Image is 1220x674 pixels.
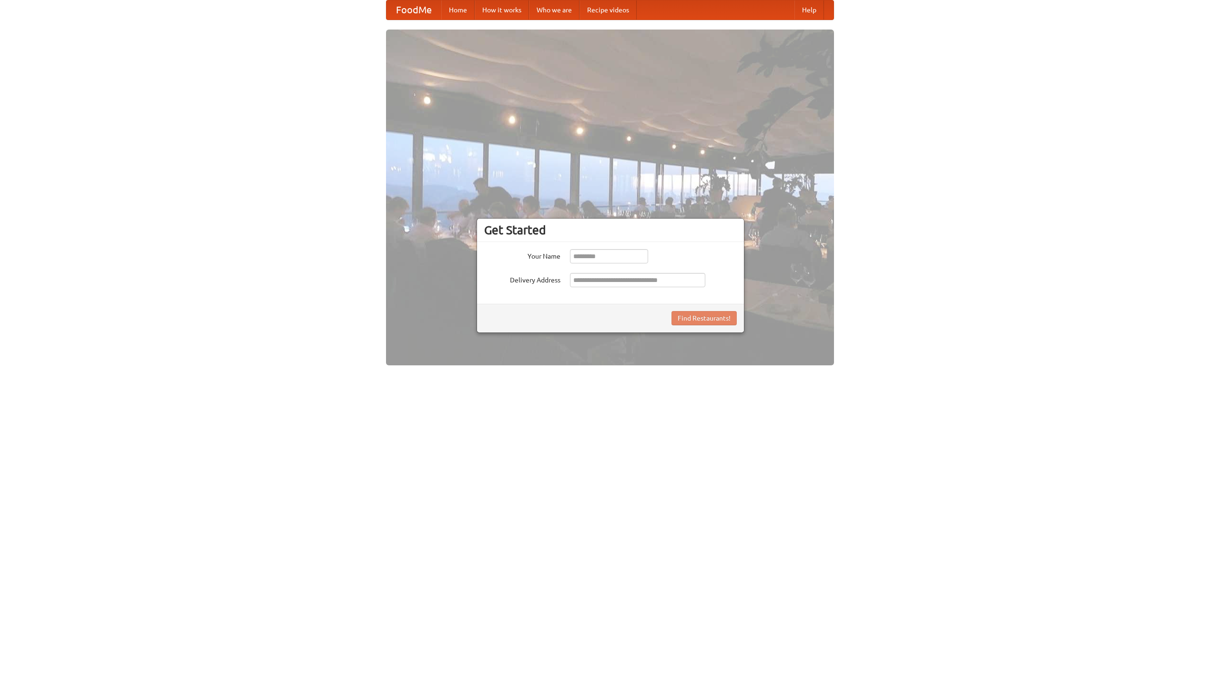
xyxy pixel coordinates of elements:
label: Your Name [484,249,560,261]
a: Help [794,0,824,20]
button: Find Restaurants! [671,311,737,325]
a: Recipe videos [579,0,637,20]
label: Delivery Address [484,273,560,285]
a: How it works [475,0,529,20]
a: Home [441,0,475,20]
h3: Get Started [484,223,737,237]
a: Who we are [529,0,579,20]
a: FoodMe [386,0,441,20]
